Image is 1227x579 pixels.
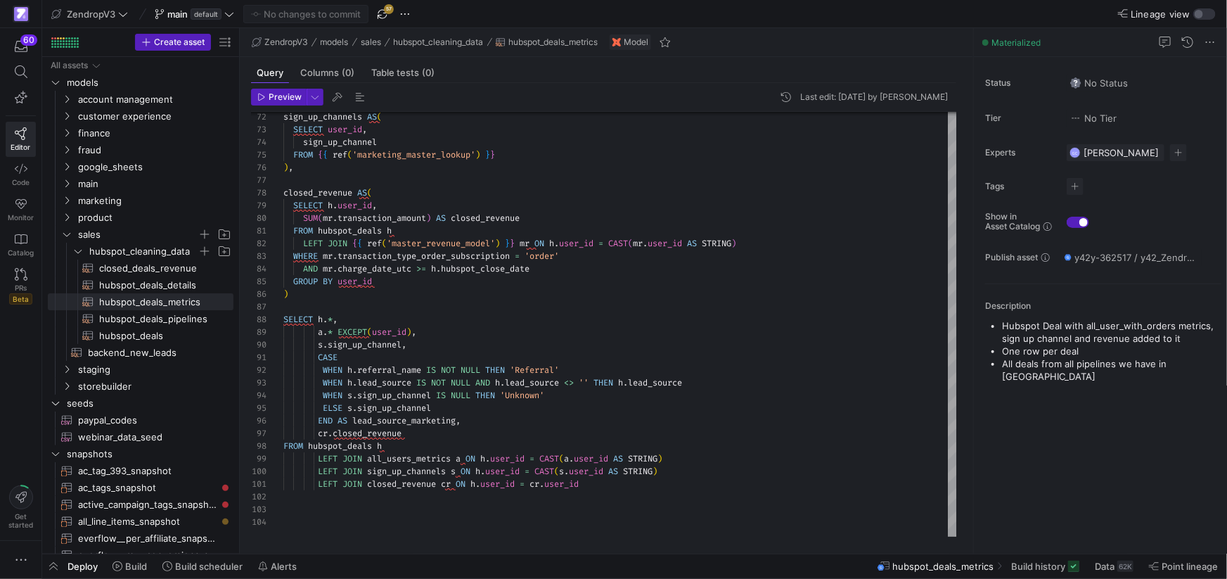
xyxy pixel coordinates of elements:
[318,352,338,363] span: CASE
[48,395,233,412] div: Press SPACE to select this row.
[328,339,401,350] span: sign_up_channel
[99,311,217,327] span: hubspot_deals_pipelines​​​​​​​​​​
[347,402,352,414] span: s
[125,561,147,572] span: Build
[6,227,36,262] a: Catalog
[510,238,515,249] span: }
[333,250,338,262] span: .
[495,377,500,388] span: h
[14,7,28,21] img: https://storage.googleapis.com/y42-prod-data-exchange/images/qZXOSqkTtPuVcXVzF40oUlM07HVTwZXfPK0U...
[500,377,505,388] span: .
[251,313,266,326] div: 88
[431,263,436,274] span: h
[48,108,233,125] div: Press SPACE to select this row.
[321,37,349,47] span: models
[328,200,333,211] span: h
[347,364,352,376] span: h
[67,8,115,20] span: ZendropV3
[251,148,266,161] div: 75
[1067,109,1120,127] button: No tierNo Tier
[12,178,30,186] span: Code
[352,238,357,249] span: {
[1070,77,1081,89] img: No status
[401,339,406,350] span: ,
[257,68,283,77] span: Query
[1088,554,1140,578] button: Data62K
[357,238,362,249] span: {
[251,389,266,402] div: 94
[6,262,36,310] a: PRsBeta
[99,277,217,293] span: hubspot_deals_details​​​​​​​​​​
[99,260,217,276] span: closed_deals_revenue​​​​​​​​​​
[48,125,233,141] div: Press SPACE to select this row.
[251,351,266,364] div: 91
[367,326,372,338] span: (
[303,136,377,148] span: sign_up_channel
[323,326,328,338] span: .
[628,377,682,388] span: lead_source
[48,276,233,293] div: Press SPACE to select this row.
[1117,561,1133,572] div: 62K
[191,8,221,20] span: default
[426,364,436,376] span: IS
[48,327,233,344] a: hubspot_deals​​​​​​​​​​
[154,37,205,47] span: Create asset
[333,212,338,224] span: .
[520,238,529,249] span: mr
[475,149,480,160] span: )
[251,376,266,389] div: 93
[367,238,382,249] span: ref
[475,377,490,388] span: AND
[1061,248,1202,267] button: y42y-362517 / y42_ZendropV3_main / hubspot_deals_metrics
[48,175,233,192] div: Press SPACE to select this row.
[48,378,233,395] div: Press SPACE to select this row.
[323,263,333,274] span: mr
[328,124,362,135] span: user_id
[1070,113,1081,124] img: No tier
[485,364,505,376] span: THEN
[8,512,33,529] span: Get started
[78,497,217,513] span: active_campaign_tags_snapshot​​​​​​​
[48,5,131,23] button: ZendropV3
[534,238,544,249] span: ON
[985,301,1221,311] p: Description
[342,68,354,77] span: (0)
[6,480,36,535] button: Getstarted
[1002,345,1221,357] p: One row per deal
[251,364,266,376] div: 92
[323,212,333,224] span: mr
[800,92,948,102] div: Last edit: [DATE] by [PERSON_NAME]
[283,187,352,198] span: closed_revenue
[318,149,323,160] span: {
[451,377,470,388] span: NULL
[78,378,231,395] span: storebuilder
[78,480,217,496] span: ac_tags_snapshot​​​​​​​
[357,390,431,401] span: sign_up_channel
[78,142,231,158] span: fraud
[991,37,1041,48] span: Materialized
[1084,147,1159,158] span: [PERSON_NAME]
[283,288,288,300] span: )
[48,530,233,547] a: everflow__per_affiliate_snapshot​​​​​​​
[99,328,217,344] span: hubspot_deals​​​​​​​​​​
[323,377,342,388] span: WHEN
[431,377,446,388] span: NOT
[500,390,544,401] span: 'Unknown'
[293,250,318,262] span: WHERE
[612,38,621,46] img: undefined
[251,237,266,250] div: 82
[352,390,357,401] span: .
[48,260,233,276] div: Press SPACE to select this row.
[559,238,593,249] span: user_id
[251,136,266,148] div: 74
[135,34,211,51] button: Create asset
[333,200,338,211] span: .
[78,193,231,209] span: marketing
[323,364,342,376] span: WHEN
[441,364,456,376] span: NOT
[175,561,243,572] span: Build scheduler
[1074,252,1198,263] span: y42y-362517 / y42_ZendropV3_main / hubspot_deals_metrics
[78,159,231,175] span: google_sheets
[78,530,217,547] span: everflow__per_affiliate_snapshot​​​​​​​
[6,122,36,157] a: Editor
